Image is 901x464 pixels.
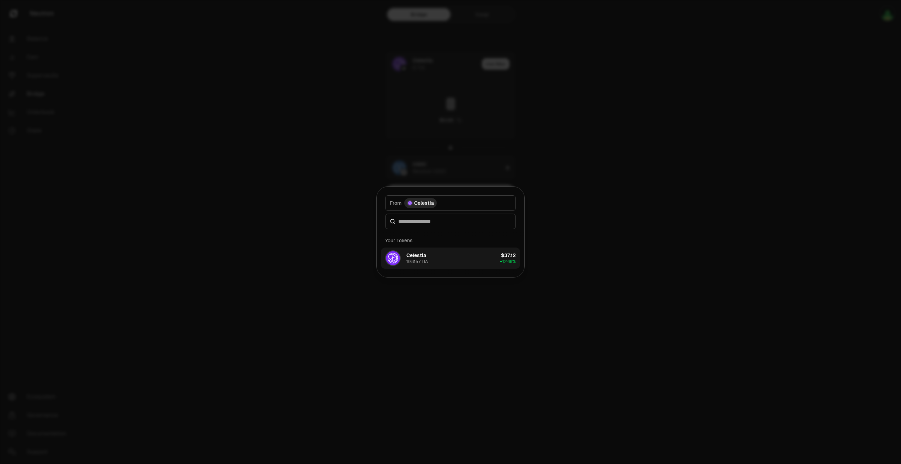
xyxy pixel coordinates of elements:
div: Your Tokens [381,233,520,248]
div: Celestia [406,252,426,259]
div: 19.8157 TIA [406,259,428,264]
img: Celestia Logo [407,200,413,206]
button: FromCelestia LogoCelestia [385,195,516,211]
span: From [390,200,401,207]
button: TIA LogoCelestia19.8157 TIA$37.12+12.68% [381,248,520,269]
span: + 12.68% [500,259,516,264]
div: $37.12 [501,252,516,259]
img: TIA Logo [386,251,400,265]
span: Celestia [414,200,434,207]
